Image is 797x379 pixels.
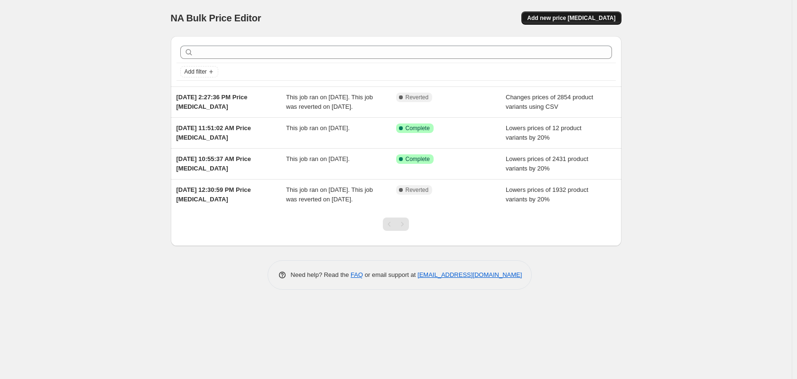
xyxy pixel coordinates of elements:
span: Lowers prices of 12 product variants by 20% [506,124,582,141]
span: [DATE] 10:55:37 AM Price [MEDICAL_DATA] [176,155,251,172]
span: Reverted [406,94,429,101]
span: Add new price [MEDICAL_DATA] [527,14,615,22]
button: Add new price [MEDICAL_DATA] [521,11,621,25]
span: This job ran on [DATE]. [286,155,350,162]
span: Changes prices of 2854 product variants using CSV [506,94,593,110]
span: [DATE] 12:30:59 PM Price [MEDICAL_DATA] [176,186,251,203]
span: This job ran on [DATE]. [286,124,350,132]
span: [DATE] 11:51:02 AM Price [MEDICAL_DATA] [176,124,251,141]
nav: Pagination [383,218,409,231]
span: [DATE] 2:27:36 PM Price [MEDICAL_DATA] [176,94,248,110]
a: [EMAIL_ADDRESS][DOMAIN_NAME] [417,271,522,278]
span: This job ran on [DATE]. This job was reverted on [DATE]. [286,94,373,110]
span: This job ran on [DATE]. This job was reverted on [DATE]. [286,186,373,203]
span: Need help? Read the [291,271,351,278]
span: or email support at [363,271,417,278]
span: Lowers prices of 2431 product variants by 20% [506,155,588,172]
span: NA Bulk Price Editor [171,13,261,23]
span: Add filter [185,68,207,76]
span: Complete [406,155,430,163]
a: FAQ [351,271,363,278]
span: Lowers prices of 1932 product variants by 20% [506,186,588,203]
span: Complete [406,124,430,132]
button: Add filter [180,66,218,77]
span: Reverted [406,186,429,194]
